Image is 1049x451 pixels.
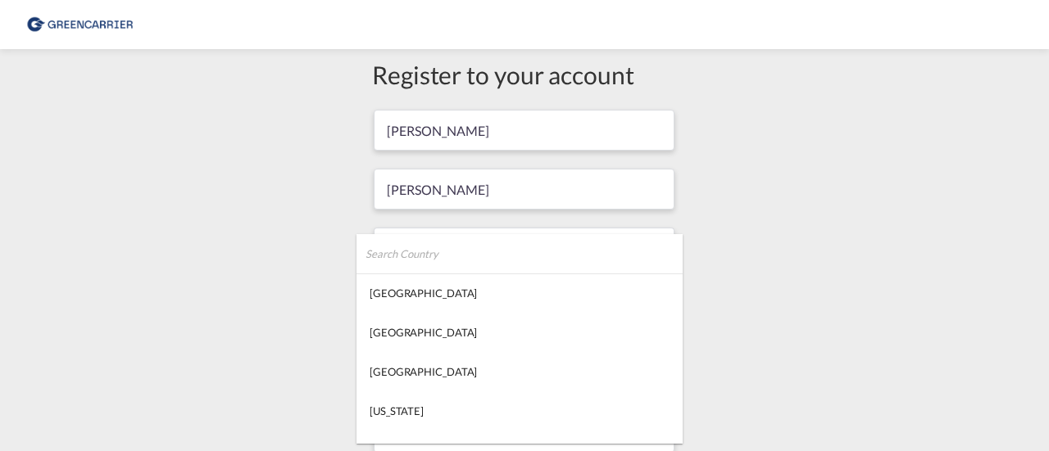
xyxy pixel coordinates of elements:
div: [GEOGRAPHIC_DATA] [370,325,477,340]
div: [GEOGRAPHIC_DATA] [370,286,477,300]
input: Search Country [366,234,683,273]
div: [GEOGRAPHIC_DATA] [370,364,477,379]
div: [US_STATE] [370,404,424,418]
